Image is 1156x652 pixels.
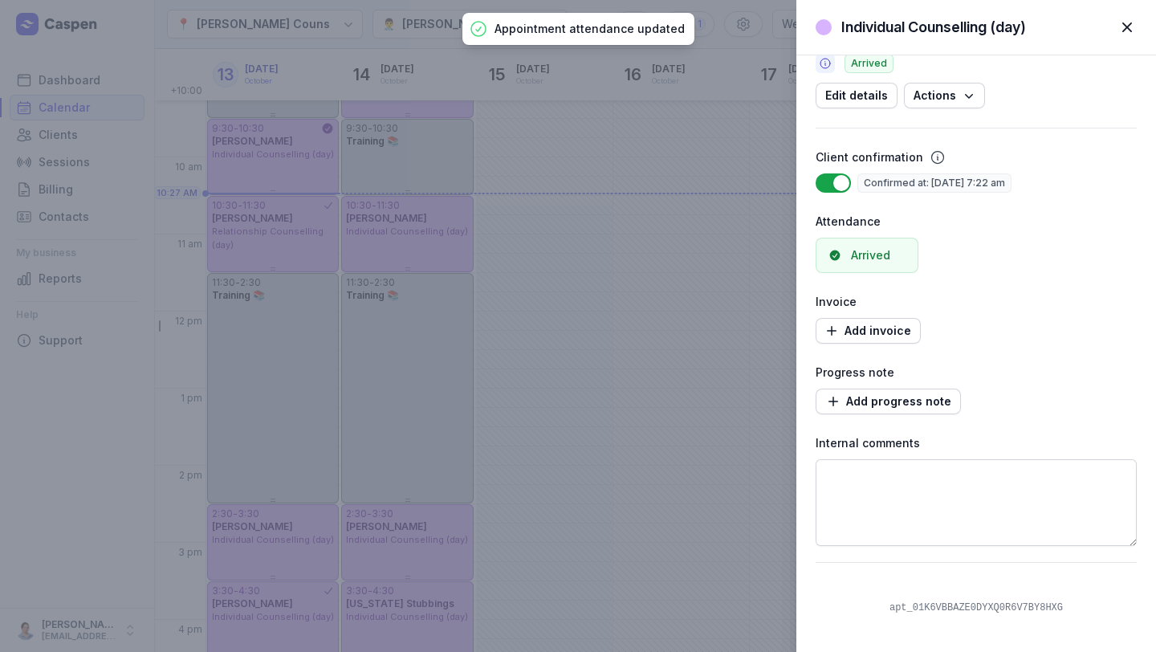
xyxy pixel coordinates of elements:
span: Actions [914,86,975,105]
span: Add progress note [825,392,951,411]
span: Edit details [825,86,888,105]
button: Actions [904,83,985,108]
div: Progress note [816,363,1137,382]
div: Invoice [816,292,1137,312]
div: Arrived [851,247,890,263]
div: apt_01K6VBBAZE0DYXQ0R6V7BY8HXG [883,601,1069,614]
div: Client confirmation [816,148,923,167]
span: Add invoice [825,321,911,340]
span: Confirmed at: [DATE] 7:22 am [857,173,1011,193]
button: Edit details [816,83,898,108]
span: Arrived [845,54,893,73]
div: Internal comments [816,434,1137,453]
div: Individual Counselling (day) [841,18,1026,37]
div: Attendance [816,212,1137,231]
